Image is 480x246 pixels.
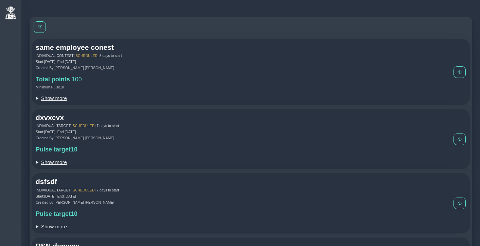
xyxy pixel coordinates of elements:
span: Pulse target 10 [36,210,77,217]
div: Minimum Pulse 10 [36,85,454,89]
span: Pulse target 10 [36,146,77,153]
h3: dsfsdf [36,177,454,186]
div: INDIVIDUAL TARGET | | 7 days to start [36,188,454,192]
summary: Show more [36,95,454,101]
div: 100 [36,76,454,83]
div: Start: [DATE] | End: [DATE] [36,194,454,198]
div: Start: [DATE] | End: [DATE] [36,130,454,134]
summary: Show more [36,159,454,165]
span: SCHEDULED [73,124,95,128]
img: ReviewElf Logo [5,6,17,20]
div: Created By: [PERSON_NAME] [PERSON_NAME] [36,66,454,70]
h3: dxvxcvx [36,113,454,122]
div: INDIVIDUAL CONTEST | | 8 days to start [36,54,454,58]
div: INDIVIDUAL TARGET | | 7 days to start [36,124,454,128]
summary: Show more [36,224,454,229]
span: SCHEDULED [75,54,97,58]
span: SCHEDULED [73,188,95,192]
div: Created By: [PERSON_NAME] [PERSON_NAME] [36,136,454,140]
div: Created By: [PERSON_NAME] [PERSON_NAME] [36,200,454,204]
h3: same employee conest [36,43,454,52]
span: Total points [36,76,70,83]
div: Start: [DATE] | End: [DATE] [36,60,454,64]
